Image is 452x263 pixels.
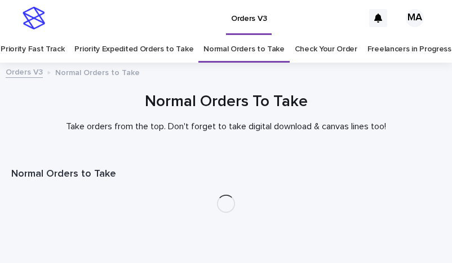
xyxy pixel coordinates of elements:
[406,9,424,27] div: MA
[23,7,45,29] img: stacker-logo-s-only.png
[55,65,140,78] p: Normal Orders to Take
[11,121,441,132] p: Take orders from the top. Don't forget to take digital download & canvas lines too!
[74,36,193,63] a: Priority Expedited Orders to Take
[203,36,285,63] a: Normal Orders to Take
[295,36,357,63] a: Check Your Order
[1,36,64,63] a: Priority Fast Track
[11,168,441,181] h1: Normal Orders to Take
[11,91,441,112] h1: Normal Orders To Take
[367,36,451,63] a: Freelancers in Progress
[6,65,43,78] a: Orders V3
